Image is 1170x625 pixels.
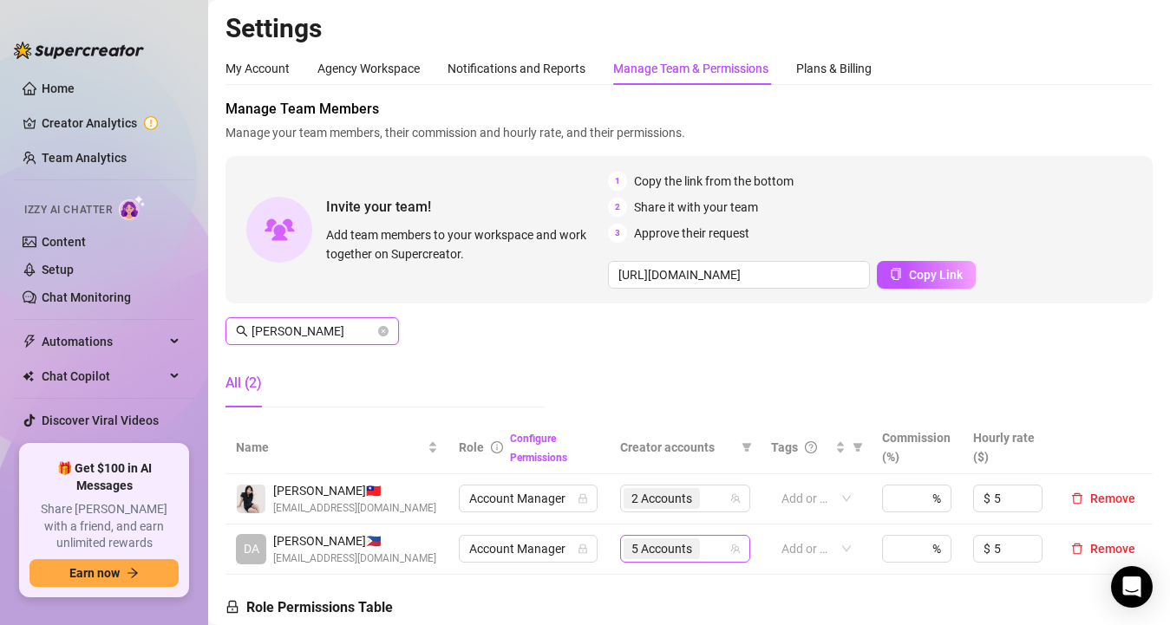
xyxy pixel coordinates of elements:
a: Chat Monitoring [42,290,131,304]
button: Remove [1064,538,1142,559]
span: info-circle [491,441,503,453]
span: Manage Team Members [226,99,1153,120]
span: copy [890,268,902,280]
span: Copy the link from the bottom [634,172,794,191]
span: Account Manager [469,536,587,562]
div: My Account [226,59,290,78]
th: Name [226,421,448,474]
span: lock [578,493,588,504]
div: Plans & Billing [796,59,872,78]
span: arrow-right [127,567,139,579]
div: Manage Team & Permissions [613,59,768,78]
span: 2 Accounts [631,489,692,508]
span: Copy Link [909,268,963,282]
span: Automations [42,328,165,355]
span: Approve their request [634,224,749,243]
span: 2 [608,198,627,217]
span: [EMAIL_ADDRESS][DOMAIN_NAME] [273,550,436,567]
span: Name [236,438,424,457]
span: 3 [608,224,627,243]
img: AI Chatter [119,195,146,220]
span: question-circle [805,441,817,453]
button: close-circle [378,326,389,336]
a: Setup [42,263,74,277]
th: Hourly rate ($) [963,421,1054,474]
img: logo-BBDzfeDw.svg [14,42,144,59]
span: 🎁 Get $100 in AI Messages [29,460,179,494]
th: Commission (%) [872,421,963,474]
span: Chat Copilot [42,362,165,390]
span: Earn now [69,566,120,580]
span: 2 Accounts [624,488,700,509]
span: [EMAIL_ADDRESS][DOMAIN_NAME] [273,500,436,517]
span: Invite your team! [326,196,608,218]
span: team [730,544,741,554]
div: Open Intercom Messenger [1111,566,1153,608]
a: Discover Viral Videos [42,413,159,427]
span: Account Manager [469,485,587,511]
span: Role [459,440,484,454]
span: team [730,493,741,504]
span: thunderbolt [23,335,36,348]
input: Search members [252,322,375,341]
span: Creator accounts [620,438,735,457]
span: filter [853,442,863,452]
a: Creator Analytics exclamation-circle [42,109,180,137]
span: filter [738,434,755,460]
button: Earn nowarrow-right [29,559,179,587]
span: 1 [608,172,627,191]
span: lock [226,600,239,614]
span: [PERSON_NAME] 🇹🇼 [273,481,436,500]
div: Agency Workspace [317,59,420,78]
span: filter [849,434,866,460]
span: Share [PERSON_NAME] with a friend, and earn unlimited rewards [29,501,179,552]
a: Home [42,81,75,95]
span: Remove [1090,542,1135,556]
span: [PERSON_NAME] 🇵🇭 [273,531,436,550]
h5: Role Permissions Table [226,597,393,618]
img: Darlyn Diang [237,485,265,513]
span: DA [244,539,259,558]
button: Remove [1064,488,1142,509]
a: Content [42,235,86,249]
a: Team Analytics [42,151,127,165]
span: Share it with your team [634,198,758,217]
div: All (2) [226,373,262,394]
span: Izzy AI Chatter [24,202,112,218]
h2: Settings [226,12,1153,45]
span: Tags [771,438,798,457]
span: delete [1071,543,1083,555]
div: Notifications and Reports [448,59,585,78]
span: lock [578,544,588,554]
span: filter [742,442,752,452]
span: 5 Accounts [631,539,692,558]
span: search [236,325,248,337]
button: Copy Link [877,261,976,289]
span: Add team members to your workspace and work together on Supercreator. [326,225,601,264]
span: Manage your team members, their commission and hourly rate, and their permissions. [226,123,1153,142]
img: Chat Copilot [23,370,34,382]
span: delete [1071,492,1083,505]
span: 5 Accounts [624,538,700,559]
span: Remove [1090,492,1135,505]
a: Configure Permissions [510,433,567,464]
